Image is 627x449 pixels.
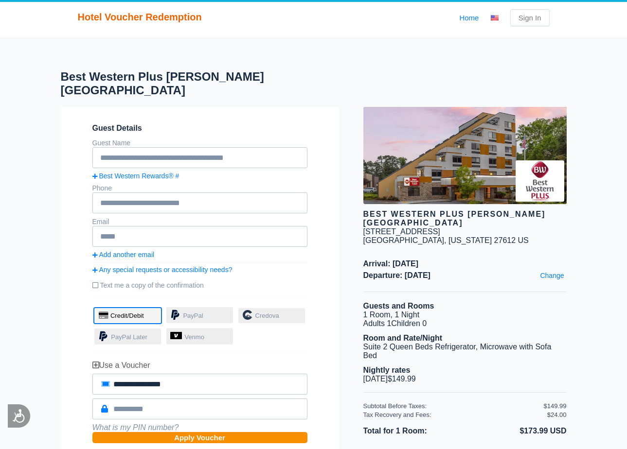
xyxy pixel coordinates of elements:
span: Credit/Debit [110,312,144,319]
label: Phone [92,184,112,192]
span: Venmo [184,333,204,341]
label: Guest Name [92,139,131,147]
span: [GEOGRAPHIC_DATA], [363,236,447,244]
span: PayPal [183,312,203,319]
span: Arrival: [DATE] [363,259,567,268]
a: Home [459,14,479,22]
a: Change [537,269,566,282]
li: Suite 2 Queen Beds Refrigerator, Microwave with Sofa Bed [363,343,567,360]
div: Tax Recovery and Fees: [363,411,544,418]
a: Sign In [510,9,550,26]
li: Adults 1 [363,319,567,328]
img: hotel image [363,107,567,204]
b: Guests and Rooms [363,302,434,310]
span: Children 0 [391,319,427,328]
li: 1 Room, 1 Night [363,311,567,319]
h1: Best Western Plus [PERSON_NAME][GEOGRAPHIC_DATA] [61,70,363,97]
a: Any special requests or accessibility needs? [92,266,307,274]
div: [STREET_ADDRESS] [363,227,440,236]
span: [US_STATE] [448,236,492,244]
li: Total for 1 Room: [363,425,465,437]
div: $24.00 [547,411,567,418]
img: venmo-logo.svg [170,332,182,339]
span: Guest Details [92,124,307,133]
label: Text me a copy of the confirmation [92,277,307,293]
span: Hotel Voucher Redemption [78,12,202,23]
img: Brand logo for Best Western Plus Raleigh Crabtree Valley Hotel [516,160,564,202]
b: Room and Rate/Night [363,334,443,342]
i: What is my PIN number? [92,423,179,432]
span: PayPal Later [111,333,147,341]
li: [DATE] $149.99 [363,375,567,383]
b: Nightly rates [363,366,411,374]
div: $149.99 [544,402,567,410]
span: Departure: [DATE] [363,271,567,280]
a: Best Western Rewards® # [92,172,307,180]
li: $173.99 USD [465,425,567,437]
label: Email [92,218,109,225]
div: Best Western Plus [PERSON_NAME][GEOGRAPHIC_DATA] [363,210,567,227]
div: Subtotal Before Taxes: [363,402,544,410]
div: Use a Voucher [92,361,307,370]
span: US [518,236,529,244]
span: Credova [255,312,279,319]
span: 27612 [494,236,516,244]
a: Add another email [92,251,307,259]
button: Apply Voucher [92,432,307,443]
